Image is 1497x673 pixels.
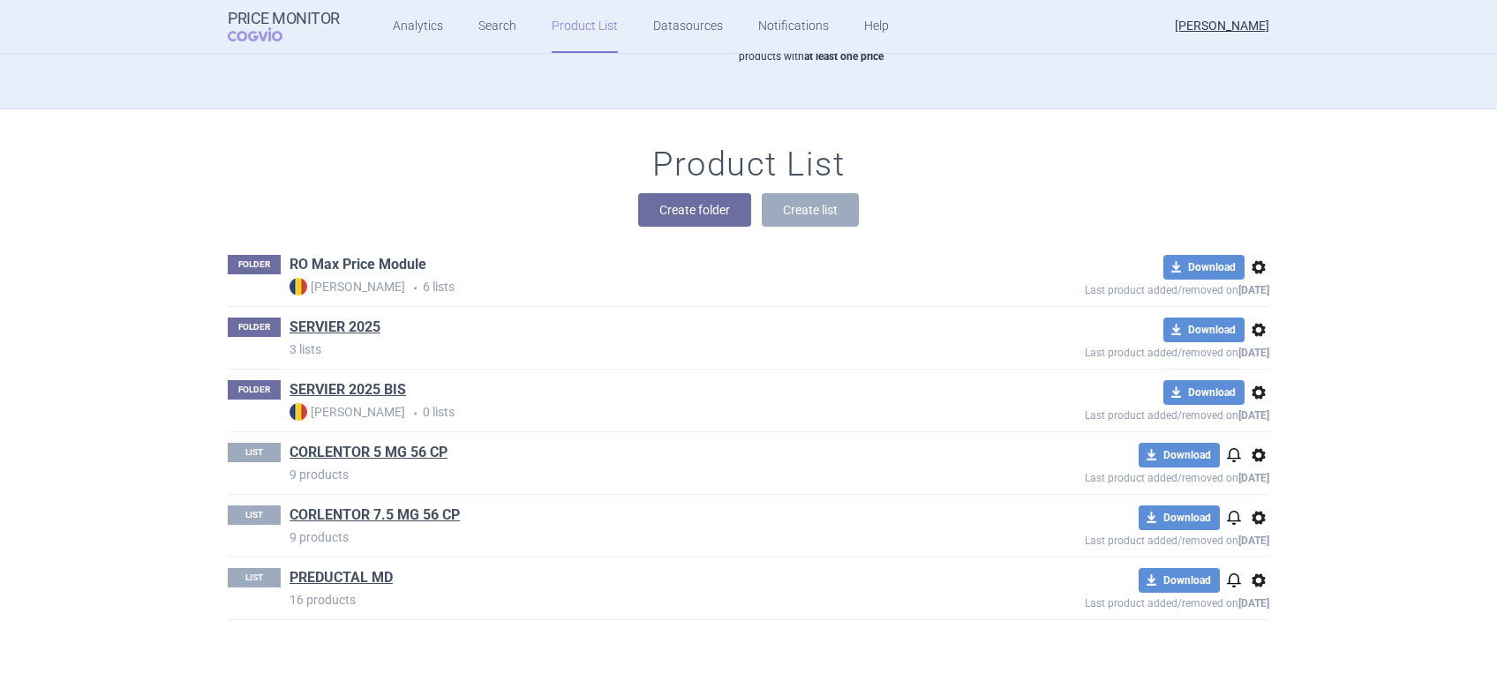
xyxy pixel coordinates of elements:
[405,280,423,297] i: •
[228,255,281,274] p: FOLDER
[957,593,1269,609] p: Last product added/removed on
[290,505,460,525] a: CORLENTOR 7.5 MG 56 CP
[228,443,281,462] p: LIST
[228,27,307,41] span: COGVIO
[957,342,1269,359] p: Last product added/removed on
[228,568,281,587] p: LIST
[1238,409,1269,422] strong: [DATE]
[228,10,340,27] strong: Price Monitor
[290,380,406,403] h1: SERVIER 2025 BIS
[228,10,340,43] a: Price MonitorCOGVIO
[957,280,1269,296] p: Last product added/removed on
[1163,318,1245,342] button: Download
[290,340,957,358] p: 3 lists
[638,193,751,227] button: Create folder
[290,318,380,340] h1: SERVIER 2025
[290,278,405,295] strong: [PERSON_NAME]
[290,443,448,466] h1: CORLENTOR 5 MG 56 CP
[1238,535,1269,547] strong: [DATE]
[957,405,1269,422] p: Last product added/removed on
[652,145,845,185] h1: Product List
[1238,597,1269,609] strong: [DATE]
[290,505,460,528] h1: CORLENTOR 7.5 MG 56 CP
[762,193,859,227] button: Create list
[1238,472,1269,484] strong: [DATE]
[228,505,281,525] p: LIST
[1163,380,1245,405] button: Download
[957,467,1269,484] p: Last product added/removed on
[1238,347,1269,359] strong: [DATE]
[804,50,884,63] strong: at least one price
[290,443,448,462] a: CORLENTOR 5 MG 56 CP
[290,255,426,274] a: RO Max Price Module
[228,318,281,337] p: FOLDER
[290,568,393,587] a: PREDUCTAL MD
[290,278,957,296] p: 6 lists
[1238,284,1269,296] strong: [DATE]
[290,380,406,400] a: SERVIER 2025 BIS
[957,530,1269,547] p: Last product added/removed on
[405,405,423,422] i: •
[290,528,957,546] p: 9 products
[1139,505,1220,530] button: Download
[290,403,307,421] img: RO
[290,278,307,295] img: RO
[1163,255,1245,280] button: Download
[290,318,380,337] a: SERVIER 2025
[290,403,957,422] p: 0 lists
[1139,568,1220,593] button: Download
[290,568,393,591] h1: PREDUCTAL MD
[290,591,957,609] p: 16 products
[290,466,957,483] p: 9 products
[290,255,426,278] h1: RO Max Price Module
[1139,443,1220,467] button: Download
[228,380,281,400] p: FOLDER
[290,403,405,421] strong: [PERSON_NAME]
